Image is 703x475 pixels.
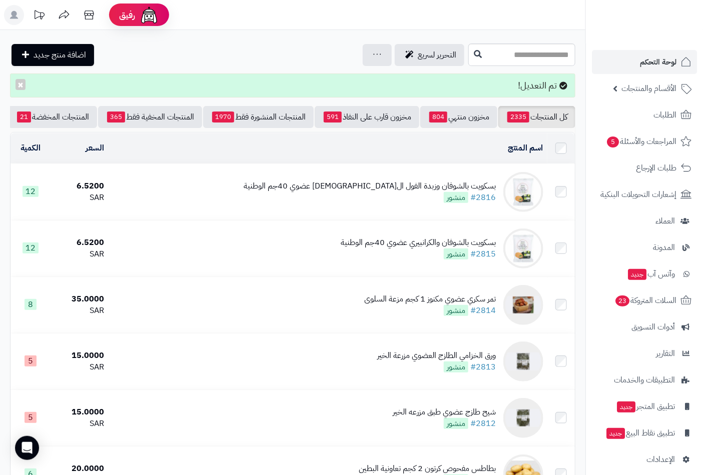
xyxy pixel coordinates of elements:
a: السلات المتروكة23 [592,288,697,312]
div: SAR [55,248,105,260]
div: 35.0000 [55,293,105,305]
span: المراجعات والأسئلة [606,134,676,148]
a: #2816 [470,191,496,203]
div: تمر سكري عضوي مكنوز 1 كجم مزعة السلوى [364,293,496,305]
span: 21 [17,111,31,122]
a: إشعارات التحويلات البنكية [592,182,697,206]
span: العملاء [655,214,675,228]
a: الكمية [21,142,41,154]
a: لوحة التحكم [592,50,697,74]
a: تطبيق المتجرجديد [592,394,697,418]
span: 8 [25,299,37,310]
a: #2815 [470,248,496,260]
div: بطاطس مفحوص كرتون 2 كجم تعاونية البطين [359,463,496,474]
span: إشعارات التحويلات البنكية [600,187,676,201]
span: جديد [606,428,625,439]
span: منشور [444,192,468,203]
div: بسكويت بالشوفان وزبدة الفول ال[DEMOGRAPHIC_DATA] عضوي 40جم الوطنية [244,180,496,192]
a: السعر [86,142,104,154]
span: 5 [607,136,619,147]
img: بسكويت بالشوفان وزبدة الفول السوداني عضوي 40جم الوطنية [503,172,543,212]
span: 5 [25,355,37,366]
a: مخزون قارب على النفاذ591 [315,106,419,128]
span: 804 [429,111,447,122]
span: أدوات التسويق [631,320,675,334]
img: logo-2.png [635,28,693,49]
button: × [16,79,26,90]
img: ai-face.png [139,5,159,25]
span: منشور [444,305,468,316]
div: 20.0000 [55,463,105,474]
a: التطبيقات والخدمات [592,368,697,392]
span: التحرير لسريع [418,49,456,61]
div: شيح طازج عضوي طبق مزرعه الخير [393,406,496,418]
a: اسم المنتج [508,142,543,154]
div: 6.5200 [55,237,105,248]
span: منشور [444,248,468,259]
span: التقارير [656,346,675,360]
span: التطبيقات والخدمات [614,373,675,387]
a: التقارير [592,341,697,365]
span: لوحة التحكم [640,55,676,69]
span: اضافة منتج جديد [34,49,86,61]
div: Open Intercom Messenger [15,436,39,460]
span: 12 [23,242,39,253]
span: جديد [617,401,635,412]
div: بسكويت بالشوفان والكرانبيري عضوي 40جم الوطنية [341,237,496,248]
div: SAR [55,418,105,429]
span: تطبيق المتجر [616,399,675,413]
a: تطبيق نقاط البيعجديد [592,421,697,445]
img: شيح طازج عضوي طبق مزرعه الخير [503,398,543,438]
div: SAR [55,192,105,203]
a: العملاء [592,209,697,233]
span: الطلبات [653,108,676,122]
span: وآتس آب [627,267,675,281]
span: 23 [615,295,629,306]
div: 15.0000 [55,350,105,361]
a: المنتجات المنشورة فقط1970 [203,106,314,128]
span: 591 [324,111,342,122]
a: #2812 [470,417,496,429]
span: 1970 [212,111,234,122]
span: 12 [23,186,39,197]
a: طلبات الإرجاع [592,156,697,180]
a: المراجعات والأسئلة5 [592,129,697,153]
a: تحديثات المنصة [27,5,52,27]
a: الإعدادات [592,447,697,471]
img: ورق الخزامي الطازج العضوي مزرعة الخير [503,341,543,381]
a: أدوات التسويق [592,315,697,339]
span: منشور [444,418,468,429]
span: 365 [107,111,125,122]
a: كل المنتجات2335 [498,106,575,128]
a: مخزون منتهي804 [420,106,497,128]
span: تطبيق نقاط البيع [605,426,675,440]
span: الإعدادات [646,452,675,466]
div: تم التعديل! [10,73,575,97]
a: وآتس آبجديد [592,262,697,286]
div: SAR [55,305,105,316]
div: 15.0000 [55,406,105,418]
span: المدونة [653,240,675,254]
span: منشور [444,361,468,372]
a: المدونة [592,235,697,259]
a: اضافة منتج جديد [12,44,94,66]
div: SAR [55,361,105,373]
span: جديد [628,269,646,280]
span: 5 [25,412,37,423]
span: رفيق [119,9,135,21]
span: طلبات الإرجاع [636,161,676,175]
a: #2814 [470,304,496,316]
div: 6.5200 [55,180,105,192]
a: الطلبات [592,103,697,127]
a: #2813 [470,361,496,373]
img: تمر سكري عضوي مكنوز 1 كجم مزعة السلوى [503,285,543,325]
a: التحرير لسريع [395,44,464,66]
span: 2335 [507,111,529,122]
span: السلات المتروكة [614,293,676,307]
span: الأقسام والمنتجات [621,81,676,95]
img: بسكويت بالشوفان والكرانبيري عضوي 40جم الوطنية [503,228,543,268]
a: المنتجات المخفية فقط365 [98,106,202,128]
div: ورق الخزامي الطازج العضوي مزرعة الخير [377,350,496,361]
a: المنتجات المخفضة21 [8,106,97,128]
